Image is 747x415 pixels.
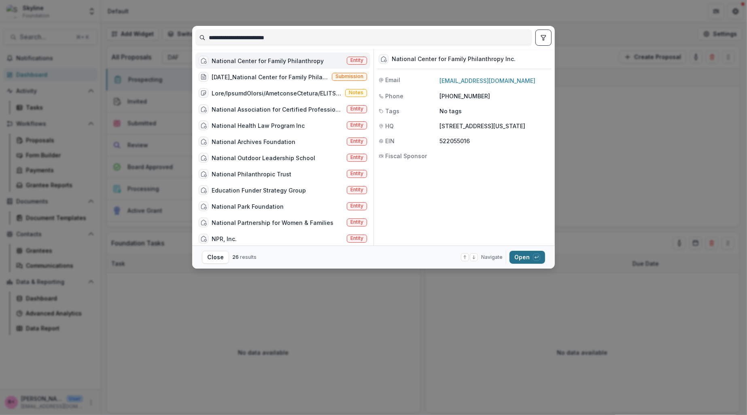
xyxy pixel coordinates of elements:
[385,152,427,160] span: Fiscal Sponsor
[350,57,363,63] span: Entity
[212,89,342,97] div: Lore/IpsumdOlorsi/AmetconseCtetura/ELITSeddoei, Temporinc, Utlaboree (doloremagn, aliqua enimad, ...
[350,203,363,209] span: Entity
[212,218,333,227] div: National Partnership for Women & Families
[350,155,363,160] span: Entity
[350,138,363,144] span: Entity
[232,254,239,260] span: 26
[350,106,363,112] span: Entity
[535,30,552,46] button: toggle filters
[439,107,462,115] p: No tags
[385,122,394,130] span: HQ
[212,186,306,195] div: Education Funder Strategy Group
[350,187,363,193] span: Entity
[350,171,363,176] span: Entity
[349,90,363,95] span: Notes
[212,154,315,162] div: National Outdoor Leadership School
[439,92,550,100] p: [PHONE_NUMBER]
[212,138,295,146] div: National Archives Foundation
[392,56,516,63] div: National Center for Family Philanthropy Inc.
[212,121,305,130] div: National Health Law Program Inc
[212,235,237,243] div: NPR, Inc.
[202,251,229,264] button: Close
[439,137,550,145] p: 522055016
[439,77,535,84] a: [EMAIL_ADDRESS][DOMAIN_NAME]
[212,57,324,65] div: National Center for Family Philanthropy
[335,74,363,79] span: Submission
[439,122,550,130] p: [STREET_ADDRESS][US_STATE]
[212,105,344,114] div: National Association for Certified Professional Midwives
[212,202,284,211] div: National Park Foundation
[212,170,291,178] div: National Philanthropic Trust
[385,107,399,115] span: Tags
[385,92,403,100] span: Phone
[385,76,400,84] span: Email
[350,219,363,225] span: Entity
[240,254,257,260] span: results
[385,137,395,145] span: EIN
[350,122,363,128] span: Entity
[212,73,329,81] div: [DATE]_National Center for Family Philanthropy Inc._10000
[350,235,363,241] span: Entity
[481,254,503,261] span: Navigate
[509,251,545,264] button: Open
